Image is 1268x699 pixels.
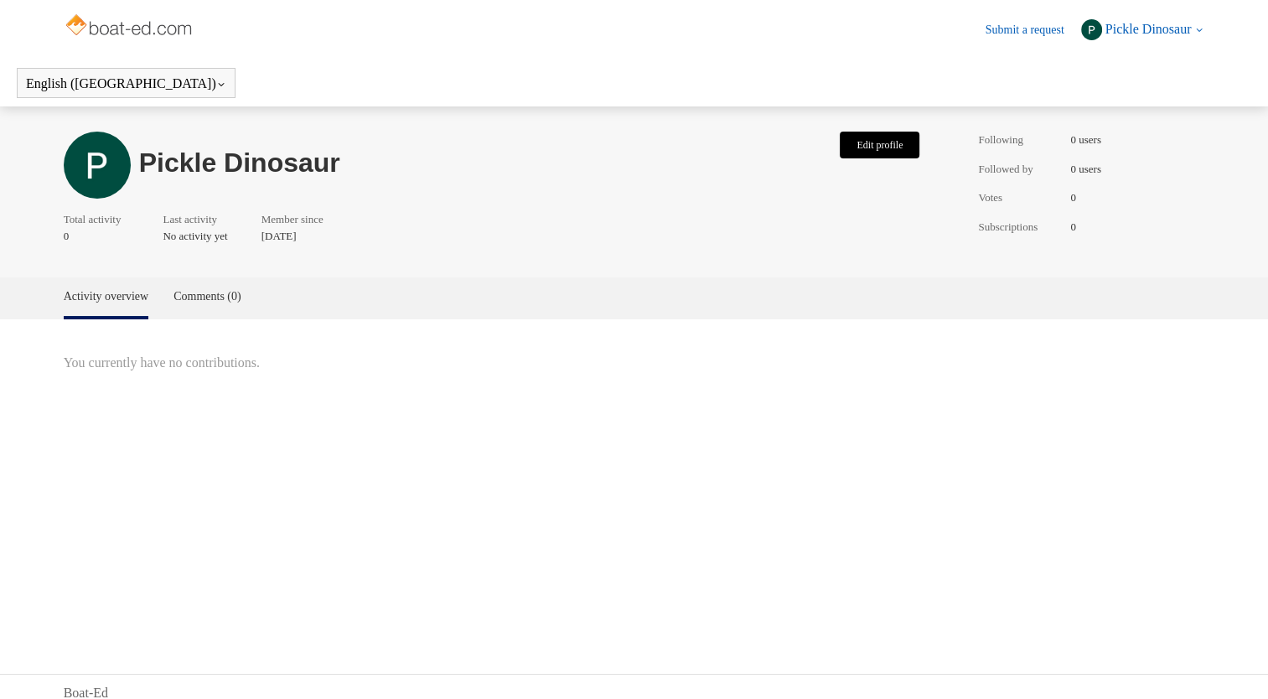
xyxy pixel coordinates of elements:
[64,277,148,316] a: Activity overview
[163,211,219,228] span: Last activity
[261,211,323,228] span: Member since
[1070,189,1076,206] span: 0
[1070,132,1100,148] span: 0 users
[64,211,122,228] span: Total activity
[64,10,197,44] img: Boat-Ed Help Center home page
[64,228,130,245] span: 0
[1070,219,1076,236] span: 0
[840,132,919,158] button: Edit profile
[978,132,1062,148] span: Following
[978,219,1062,236] span: Subscriptions
[1105,22,1192,36] span: Pickle Dinosaur
[986,21,1081,39] a: Submit a request
[64,353,929,373] span: You currently have no contributions.
[978,189,1062,206] span: Votes
[1081,19,1205,40] button: Pickle Dinosaur
[173,277,241,316] a: Comments (0)
[139,153,832,173] h1: Pickle Dinosaur
[978,161,1062,178] span: Followed by
[261,230,297,242] time: 08/11/2025, 15:11
[163,228,227,245] span: No activity yet
[26,76,226,91] button: English ([GEOGRAPHIC_DATA])
[1070,161,1100,178] span: 0 users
